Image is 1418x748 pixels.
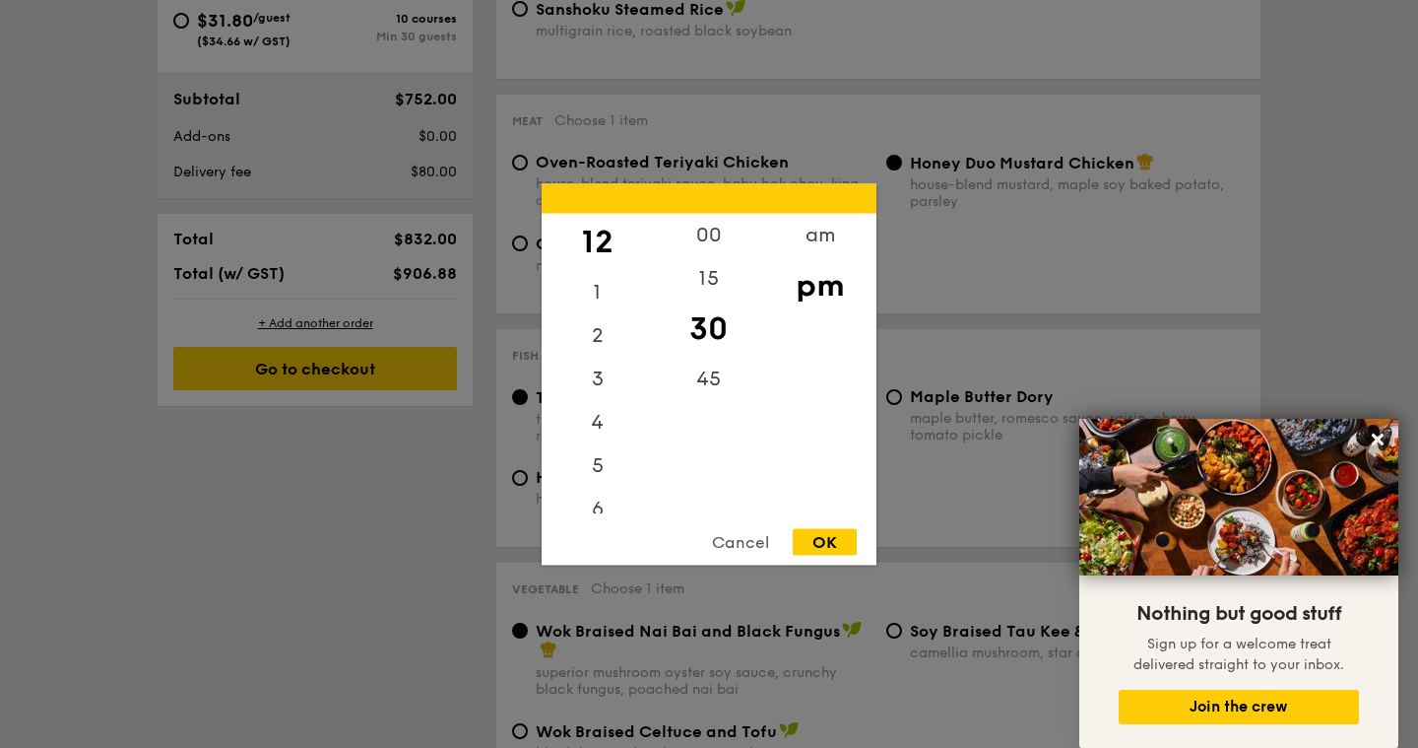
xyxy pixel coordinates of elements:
[542,213,653,270] div: 12
[1119,690,1359,724] button: Join the crew
[542,487,653,530] div: 6
[653,256,764,300] div: 15
[542,270,653,313] div: 1
[764,256,875,313] div: pm
[1079,419,1398,576] img: DSC07876-Edit02-Large.jpeg
[542,357,653,400] div: 3
[1133,636,1344,673] span: Sign up for a welcome treat delivered straight to your inbox.
[653,213,764,256] div: 00
[542,313,653,357] div: 2
[542,443,653,487] div: 5
[692,528,789,555] div: Cancel
[1136,602,1341,626] span: Nothing but good stuff
[764,213,875,256] div: am
[542,400,653,443] div: 4
[793,528,857,555] div: OK
[653,357,764,400] div: 45
[1362,424,1393,455] button: Close
[653,300,764,357] div: 30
